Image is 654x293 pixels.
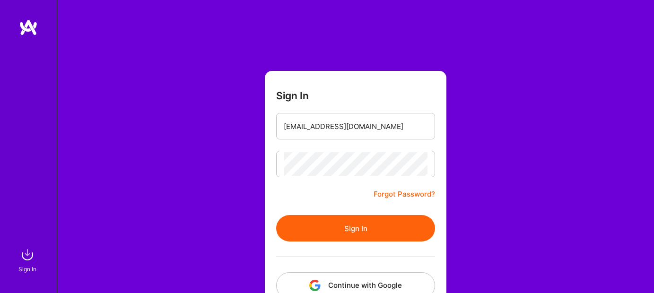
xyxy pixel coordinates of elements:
a: Forgot Password? [374,189,435,200]
div: Sign In [18,264,36,274]
button: Sign In [276,215,435,241]
h3: Sign In [276,90,309,102]
img: logo [19,19,38,36]
img: icon [309,280,321,291]
a: sign inSign In [20,245,37,274]
img: sign in [18,245,37,264]
input: Email... [284,114,427,138]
